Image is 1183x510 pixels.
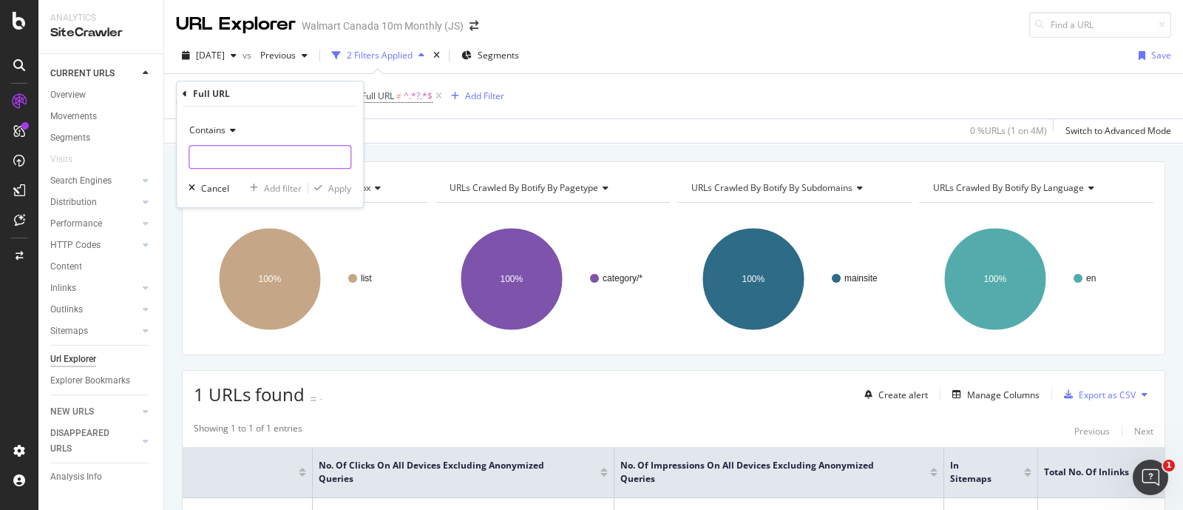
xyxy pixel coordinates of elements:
[50,469,153,485] a: Analysis Info
[950,459,1002,486] span: In Sitemaps
[984,274,1007,284] text: 100%
[50,302,138,318] a: Outlinks
[970,124,1047,137] div: 0 % URLs ( 1 on 4M )
[50,352,153,367] a: Url Explorer
[319,392,322,405] div: -
[50,12,152,24] div: Analytics
[50,259,153,275] a: Content
[244,181,302,195] button: Add filter
[201,182,229,195] div: Cancel
[50,195,97,210] div: Distribution
[1151,49,1171,61] div: Save
[50,130,153,146] a: Segments
[1163,460,1175,472] span: 1
[362,90,394,102] span: Full URL
[878,389,928,401] div: Create alert
[254,49,296,61] span: Previous
[50,152,72,167] div: Visits
[193,87,230,100] div: Full URL
[50,373,130,389] div: Explorer Bookmarks
[50,259,82,275] div: Content
[308,181,351,195] button: Apply
[1058,383,1136,406] button: Export as CSV
[1133,460,1168,495] iframe: Intercom live chat
[455,44,525,67] button: Segments
[50,426,125,457] div: DISAPPEARED URLS
[50,323,138,339] a: Sitemaps
[1134,425,1153,437] div: Next
[50,404,94,420] div: NEW URLS
[435,215,666,343] svg: A chart.
[603,273,643,283] text: category/*
[501,274,523,284] text: 100%
[50,352,96,367] div: Url Explorer
[50,66,138,81] a: CURRENT URLS
[396,90,401,102] span: ≠
[50,87,153,103] a: Overview
[465,90,504,102] div: Add Filter
[478,49,519,61] span: Segments
[688,176,898,200] h4: URLs Crawled By Botify By subdomains
[450,181,598,194] span: URLs Crawled By Botify By pagetype
[50,195,138,210] a: Distribution
[50,109,153,124] a: Movements
[50,281,76,296] div: Inlinks
[1060,119,1171,143] button: Switch to Advanced Mode
[930,176,1140,200] h4: URLs Crawled By Botify By language
[50,216,102,232] div: Performance
[933,181,1084,194] span: URLs Crawled By Botify By language
[194,382,305,406] span: 1 URLs found
[445,87,504,105] button: Add Filter
[50,152,87,167] a: Visits
[50,302,83,318] div: Outlinks
[50,216,138,232] a: Performance
[194,215,424,343] svg: A chart.
[50,109,97,124] div: Movements
[50,281,138,296] a: Inlinks
[1074,422,1110,440] button: Previous
[50,323,88,339] div: Sitemaps
[50,426,138,457] a: DISAPPEARED URLS
[50,404,138,420] a: NEW URLS
[176,12,296,37] div: URL Explorer
[844,273,878,283] text: mainsite
[50,173,112,189] div: Search Engines
[311,397,316,401] img: Equal
[470,21,478,31] div: arrow-right-arrow-left
[946,386,1040,403] button: Manage Columns
[50,24,152,41] div: SiteCrawler
[691,181,852,194] span: URLs Crawled By Botify By subdomains
[259,274,282,284] text: 100%
[447,176,657,200] h4: URLs Crawled By Botify By pagetype
[264,182,302,195] div: Add filter
[50,87,86,103] div: Overview
[1074,425,1110,437] div: Previous
[347,49,413,61] div: 2 Filters Applied
[742,274,765,284] text: 100%
[50,469,102,485] div: Analysis Info
[1134,422,1153,440] button: Next
[620,459,908,486] span: No. of Impressions On All Devices excluding anonymized queries
[430,48,443,63] div: times
[176,44,243,67] button: [DATE]
[319,459,578,486] span: No. of Clicks On All Devices excluding anonymized queries
[50,130,90,146] div: Segments
[50,238,101,253] div: HTTP Codes
[858,383,928,406] button: Create alert
[1029,12,1171,38] input: Find a URL
[50,373,153,389] a: Explorer Bookmarks
[361,273,372,283] text: list
[1044,466,1129,479] span: Total No. of Inlinks
[1079,389,1136,401] div: Export as CSV
[189,124,226,136] span: Contains
[243,49,254,61] span: vs
[50,238,138,253] a: HTTP Codes
[50,66,115,81] div: CURRENT URLS
[183,181,229,195] button: Cancel
[967,389,1040,401] div: Manage Columns
[196,49,225,61] span: 2025 Aug. 22nd
[919,215,1150,343] svg: A chart.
